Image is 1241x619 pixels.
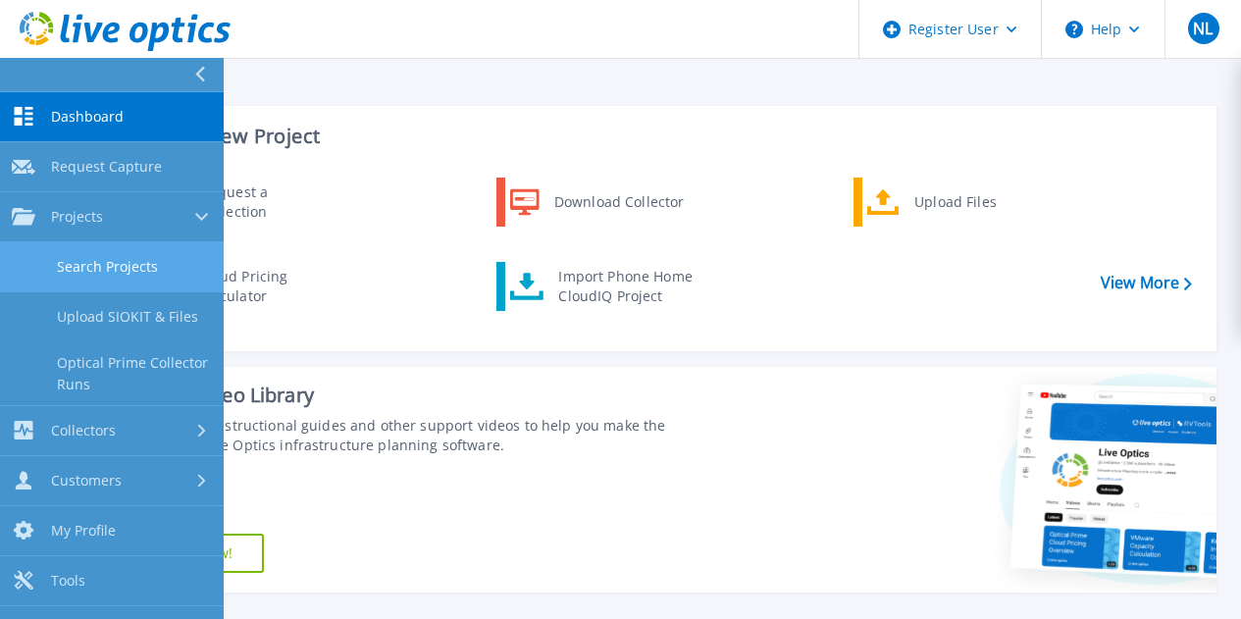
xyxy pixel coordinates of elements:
span: Customers [51,472,122,490]
span: Dashboard [51,108,124,126]
div: Cloud Pricing Calculator [189,267,335,306]
div: Support Video Library [115,383,698,408]
a: Upload Files [853,178,1055,227]
a: Cloud Pricing Calculator [138,262,339,311]
div: Upload Files [905,182,1050,222]
a: View More [1101,274,1192,292]
span: Projects [51,208,103,226]
div: Request a Collection [191,182,335,222]
div: Import Phone Home CloudIQ Project [548,267,701,306]
h3: Start a New Project [139,126,1191,147]
span: Tools [51,572,85,590]
span: Request Capture [51,158,162,176]
div: Download Collector [544,182,693,222]
a: Request a Collection [138,178,339,227]
div: Find tutorials, instructional guides and other support videos to help you make the most of your L... [115,416,698,455]
span: Collectors [51,422,116,439]
span: My Profile [51,522,116,540]
a: Download Collector [496,178,698,227]
span: NL [1193,21,1213,36]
